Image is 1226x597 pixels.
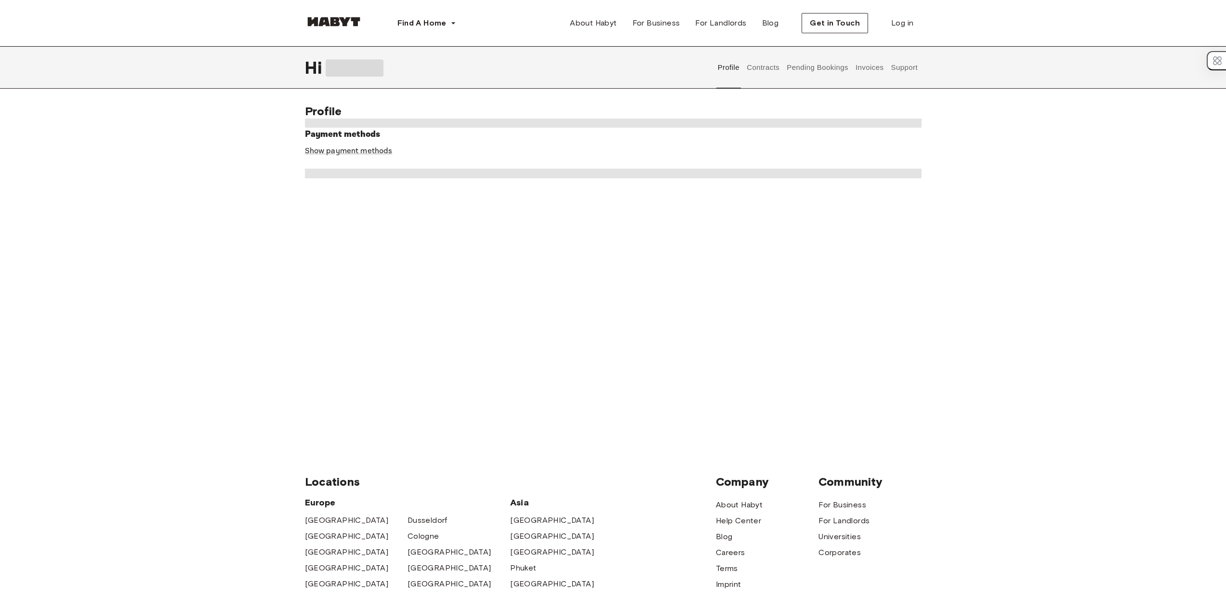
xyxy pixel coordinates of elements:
[754,13,787,33] a: Blog
[510,531,594,542] a: [GEOGRAPHIC_DATA]
[890,46,919,89] button: Support
[397,17,447,29] span: Find A Home
[818,531,861,543] a: Universities
[687,13,754,33] a: For Landlords
[716,579,741,590] a: Imprint
[305,146,393,156] a: Show payment methods
[818,515,870,527] a: For Landlords
[716,515,761,527] a: Help Center
[786,46,850,89] button: Pending Bookings
[390,13,464,33] button: Find A Home
[305,128,922,141] h6: Payment methods
[408,578,491,590] a: [GEOGRAPHIC_DATA]
[408,562,491,574] a: [GEOGRAPHIC_DATA]
[408,546,491,558] a: [GEOGRAPHIC_DATA]
[716,499,763,511] a: About Habyt
[408,531,439,542] a: Cologne
[408,515,448,526] a: Dusseldorf
[716,46,741,89] button: Profile
[305,578,389,590] a: [GEOGRAPHIC_DATA]
[305,531,389,542] a: [GEOGRAPHIC_DATA]
[510,546,594,558] a: [GEOGRAPHIC_DATA]
[305,475,716,489] span: Locations
[633,17,680,29] span: For Business
[305,57,326,78] span: Hi
[810,17,860,29] span: Get in Touch
[570,17,617,29] span: About Habyt
[510,497,613,508] span: Asia
[510,562,536,574] a: Phuket
[510,515,594,526] a: [GEOGRAPHIC_DATA]
[305,546,389,558] a: [GEOGRAPHIC_DATA]
[883,13,921,33] a: Log in
[716,563,738,574] a: Terms
[854,46,884,89] button: Invoices
[625,13,688,33] a: For Business
[818,475,921,489] span: Community
[714,46,921,89] div: user profile tabs
[746,46,781,89] button: Contracts
[716,475,818,489] span: Company
[562,13,624,33] a: About Habyt
[716,547,745,558] a: Careers
[305,497,511,508] span: Europe
[762,17,779,29] span: Blog
[305,17,363,27] img: Habyt
[716,531,733,543] a: Blog
[818,547,861,558] a: Corporates
[305,562,389,574] a: [GEOGRAPHIC_DATA]
[510,578,594,590] a: [GEOGRAPHIC_DATA]
[695,17,746,29] span: For Landlords
[305,515,389,526] a: [GEOGRAPHIC_DATA]
[818,499,866,511] a: For Business
[802,13,868,33] button: Get in Touch
[891,17,913,29] span: Log in
[305,104,342,118] span: Profile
